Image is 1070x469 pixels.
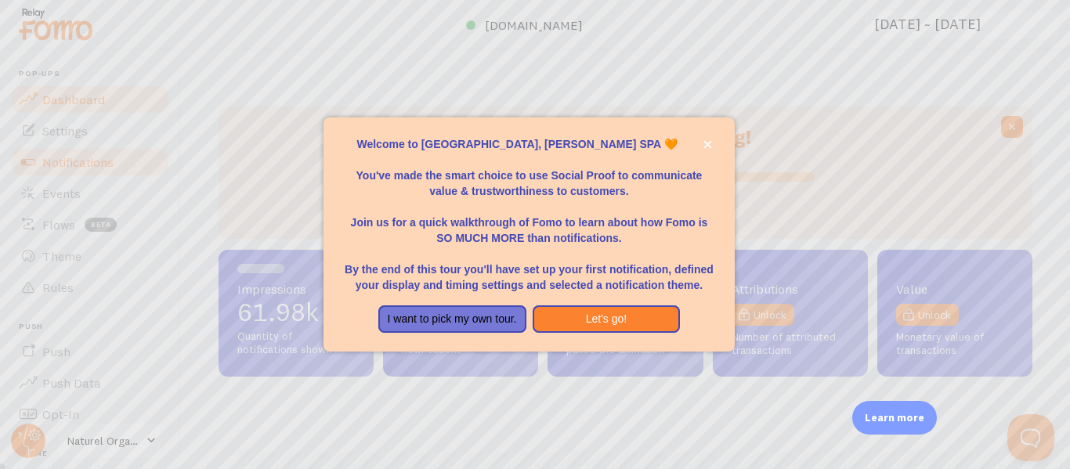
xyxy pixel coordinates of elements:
p: Join us for a quick walkthrough of Fomo to learn about how Fomo is SO MUCH MORE than notifications. [342,199,715,246]
p: Learn more [865,410,924,425]
button: I want to pick my own tour. [378,305,526,334]
p: Welcome to [GEOGRAPHIC_DATA], [PERSON_NAME] SPA 🧡 [342,136,715,152]
button: close, [699,136,716,153]
p: By the end of this tour you'll have set up your first notification, defined your display and timi... [342,246,715,293]
div: Welcome to Fomo, Paris provence SPA 🧡You&amp;#39;ve made the smart choice to use Social Proof to ... [324,117,734,352]
button: Let's go! [533,305,681,334]
div: Learn more [852,401,937,435]
p: You've made the smart choice to use Social Proof to communicate value & trustworthiness to custom... [342,152,715,199]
